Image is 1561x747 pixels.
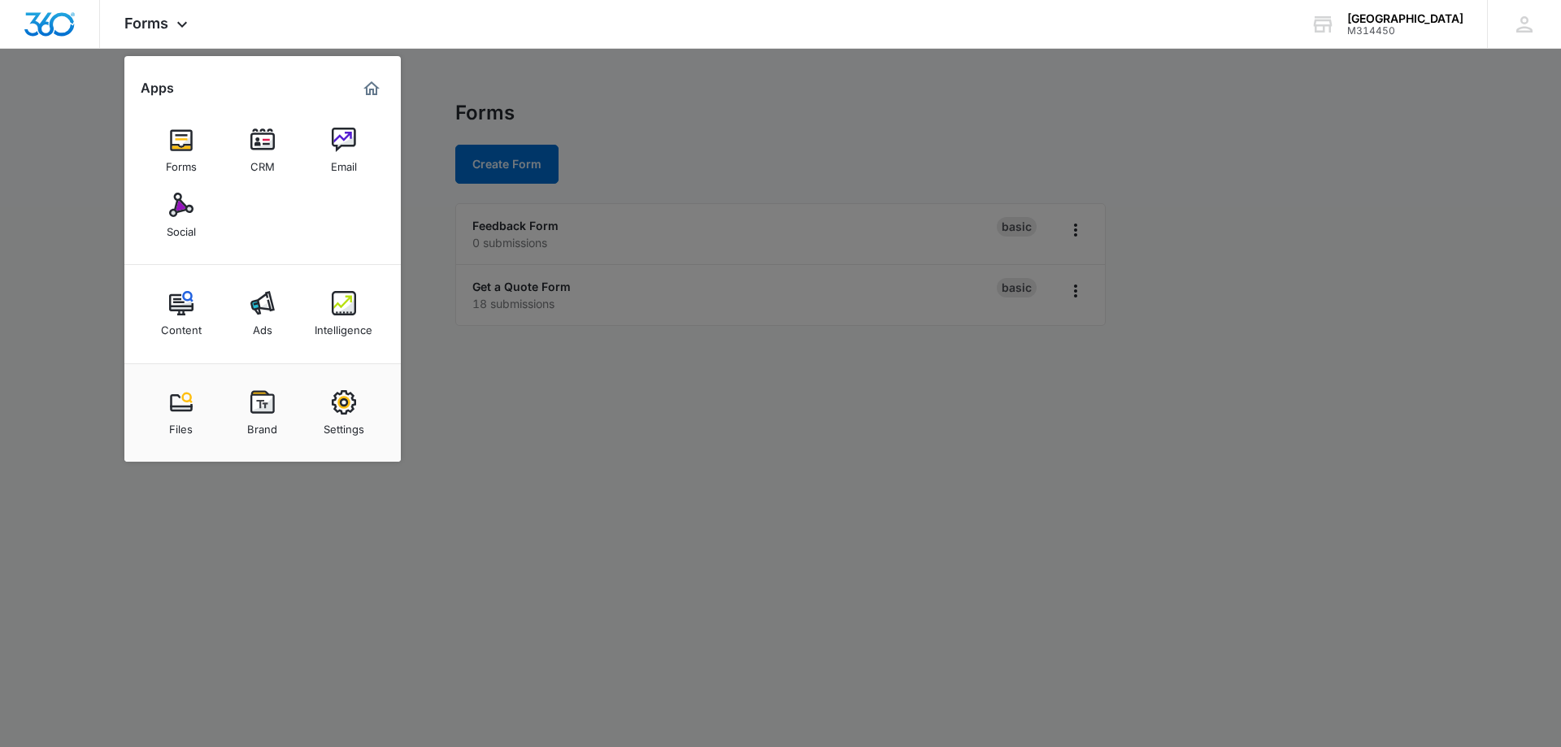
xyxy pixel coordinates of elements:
div: Files [169,415,193,436]
div: Email [331,152,357,173]
a: CRM [232,119,294,181]
a: Intelligence [313,283,375,345]
a: Settings [313,382,375,444]
a: Forms [150,119,212,181]
a: Email [313,119,375,181]
a: Social [150,185,212,246]
div: CRM [250,152,275,173]
a: Brand [232,382,294,444]
a: Ads [232,283,294,345]
h2: Apps [141,80,174,96]
div: Intelligence [315,315,372,337]
div: account id [1347,25,1463,37]
a: Files [150,382,212,444]
div: Settings [324,415,364,436]
div: Content [161,315,202,337]
a: Content [150,283,212,345]
div: account name [1347,12,1463,25]
div: Ads [253,315,272,337]
div: Forms [166,152,197,173]
span: Forms [124,15,168,32]
div: Social [167,217,196,238]
a: Marketing 360® Dashboard [359,76,385,102]
div: Brand [247,415,277,436]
